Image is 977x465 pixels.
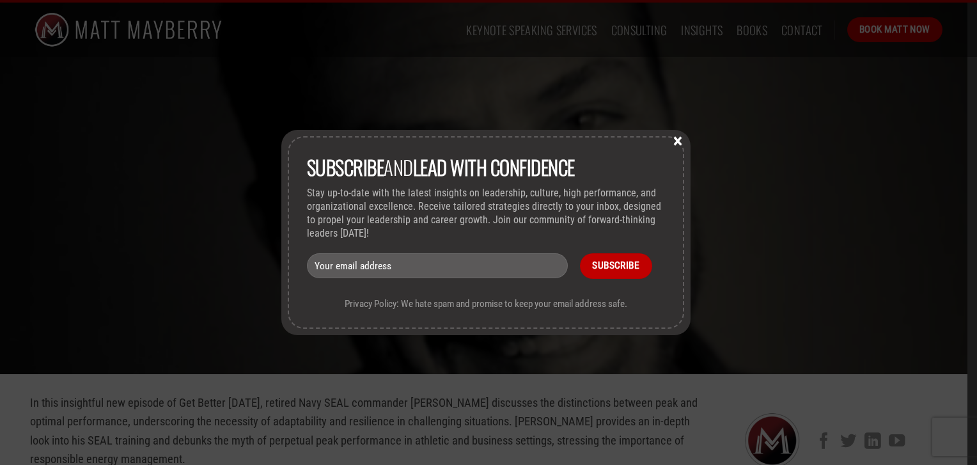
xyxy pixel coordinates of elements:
button: Close [668,134,687,146]
span: and [307,152,575,182]
p: Privacy Policy: We hate spam and promise to keep your email address safe. [307,298,665,310]
input: Your email address [307,253,568,278]
input: Subscribe [580,253,652,278]
strong: Subscribe [307,152,384,182]
strong: lead with Confidence [413,152,575,182]
p: Stay up-to-date with the latest insights on leadership, culture, high performance, and organizati... [307,187,665,240]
